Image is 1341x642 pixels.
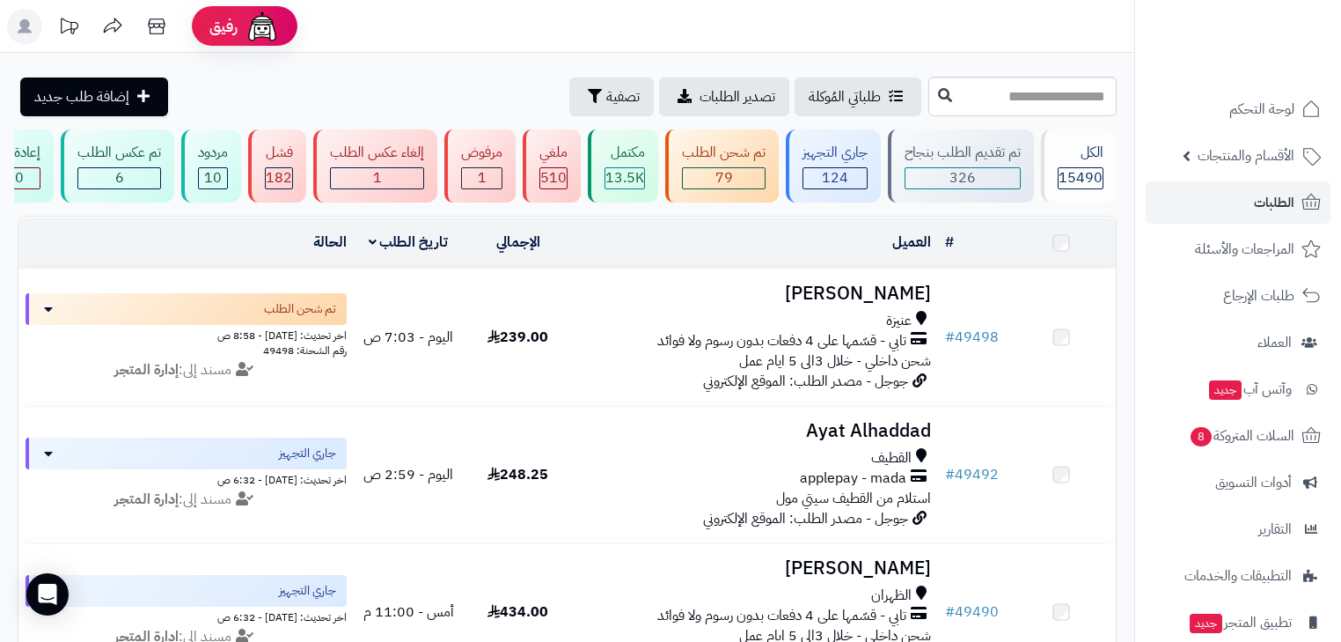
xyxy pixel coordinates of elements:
[871,448,912,469] span: القطيف
[580,421,931,441] h3: Ayat Alhaddad
[945,327,999,348] a: #49498
[1146,181,1330,224] a: الطلبات
[198,143,228,163] div: مردود
[114,359,179,380] strong: إدارة المتجر
[487,464,548,485] span: 248.25
[657,606,906,626] span: تابي - قسّمها على 4 دفعات بدون رسوم ولا فوائد
[584,129,662,203] a: مكتمل 13.5K
[115,167,124,188] span: 6
[945,601,999,623] a: #49490
[519,129,584,203] a: ملغي 510
[715,167,733,188] span: 79
[462,168,502,188] div: 1
[683,168,765,188] div: 79
[363,464,453,485] span: اليوم - 2:59 ص
[26,469,347,488] div: اخر تحديث: [DATE] - 6:32 ص
[1223,284,1294,308] span: طلبات الإرجاع
[1229,97,1294,122] span: لوحة التحكم
[313,232,347,253] a: الحالة
[606,86,640,107] span: تصفية
[245,129,310,203] a: فشل 182
[1188,610,1292,635] span: تطبيق المتجر
[945,327,955,348] span: #
[20,77,168,116] a: إضافة طلب جديد
[739,351,931,372] span: شحن داخلي - خلال 3الى 5 ايام عمل
[478,167,487,188] span: 1
[12,490,360,510] div: مسند إلى:
[1146,88,1330,130] a: لوحة التحكم
[800,469,906,489] span: applepay - mada
[245,9,280,44] img: ai-face.png
[330,143,424,163] div: إلغاء عكس الطلب
[580,284,931,304] h3: [PERSON_NAME]
[886,311,912,331] span: عنيزة
[945,601,955,623] span: #
[34,86,129,107] span: إضافة طلب جديد
[266,167,292,188] span: 182
[47,9,91,48] a: تحديثات المنصة
[657,331,906,351] span: تابي - قسّمها على 4 دفعات بدون رسوم ولا فوائد
[1146,228,1330,270] a: المراجعات والأسئلة
[199,168,227,188] div: 10
[1037,129,1120,203] a: الكل15490
[441,129,519,203] a: مرفوض 1
[1059,167,1103,188] span: 15490
[1058,143,1103,163] div: الكل
[1198,144,1294,168] span: الأقسام والمنتجات
[905,143,1021,163] div: تم تقديم الطلب بنجاح
[949,167,976,188] span: 326
[279,582,336,600] span: جاري التجهيز
[1207,377,1292,402] span: وآتس آب
[331,168,423,188] div: 1
[310,129,441,203] a: إلغاء عكس الطلب 1
[1190,614,1222,633] span: جديد
[659,77,789,116] a: تصدير الطلبات
[1146,368,1330,410] a: وآتس آبجديد
[496,232,540,253] a: الإجمالي
[369,232,449,253] a: تاريخ الطلب
[605,143,645,163] div: مكتمل
[795,77,921,116] a: طلباتي المُوكلة
[945,464,999,485] a: #49492
[782,129,884,203] a: جاري التجهيز 124
[605,168,644,188] div: 13500
[77,143,161,163] div: تم عكس الطلب
[871,586,912,606] span: الظهران
[1221,47,1324,84] img: logo-2.png
[569,77,654,116] button: تصفية
[945,232,954,253] a: #
[363,327,453,348] span: اليوم - 7:03 ص
[26,325,347,343] div: اخر تحديث: [DATE] - 8:58 ص
[682,143,766,163] div: تم شحن الطلب
[363,601,454,623] span: أمس - 11:00 م
[580,558,931,579] h3: [PERSON_NAME]
[822,167,848,188] span: 124
[703,508,908,529] span: جوجل - مصدر الطلب: الموقع الإلكتروني
[540,168,567,188] div: 510
[1209,380,1242,400] span: جديد
[539,143,568,163] div: ملغي
[263,343,347,358] span: رقم الشحنة: 49498
[178,129,245,203] a: مردود 10
[1191,427,1212,446] span: 8
[114,489,179,510] strong: إدارة المتجر
[1257,330,1292,355] span: العملاء
[776,488,931,509] span: استلام من القطيف سيتي مول
[266,168,292,188] div: 182
[605,167,644,188] span: 13.5K
[57,129,178,203] a: تم عكس الطلب 6
[1215,470,1292,495] span: أدوات التسويق
[1254,190,1294,215] span: الطلبات
[1195,237,1294,262] span: المراجعات والأسئلة
[26,573,69,616] div: Open Intercom Messenger
[204,167,222,188] span: 10
[945,464,955,485] span: #
[373,167,382,188] span: 1
[1146,275,1330,317] a: طلبات الإرجاع
[487,601,548,623] span: 434.00
[78,168,160,188] div: 6
[1146,508,1330,550] a: التقارير
[209,16,238,37] span: رفيق
[892,232,931,253] a: العميل
[1184,564,1292,588] span: التطبيقات والخدمات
